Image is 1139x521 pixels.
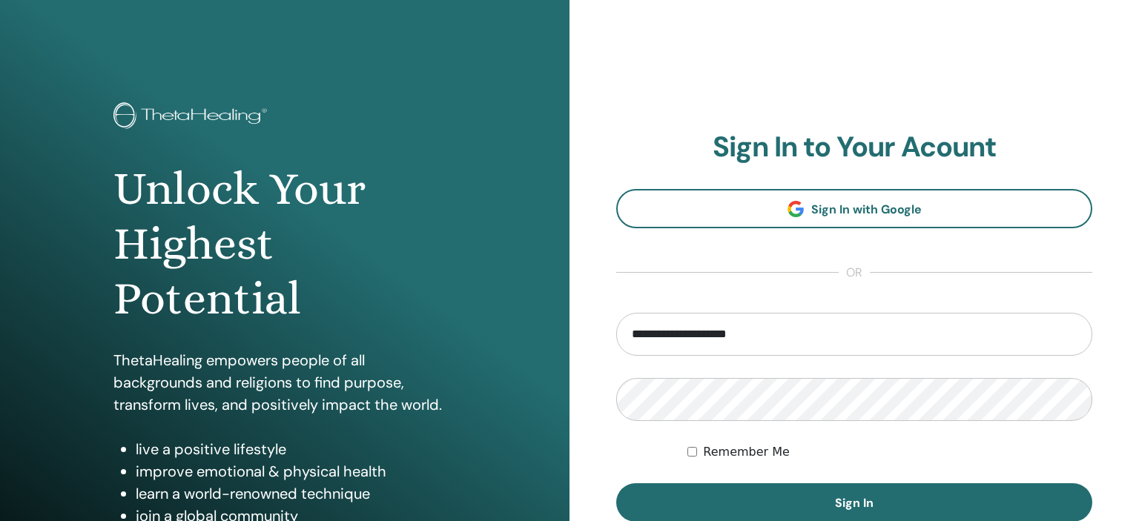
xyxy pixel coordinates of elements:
[136,438,456,460] li: live a positive lifestyle
[616,130,1092,165] h2: Sign In to Your Acount
[687,443,1092,461] div: Keep me authenticated indefinitely or until I manually logout
[616,189,1092,228] a: Sign In with Google
[113,349,456,416] p: ThetaHealing empowers people of all backgrounds and religions to find purpose, transform lives, a...
[811,202,922,217] span: Sign In with Google
[136,482,456,505] li: learn a world-renowned technique
[136,460,456,482] li: improve emotional & physical health
[113,162,456,327] h1: Unlock Your Highest Potential
[835,495,874,511] span: Sign In
[703,443,790,461] label: Remember Me
[839,264,870,282] span: or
